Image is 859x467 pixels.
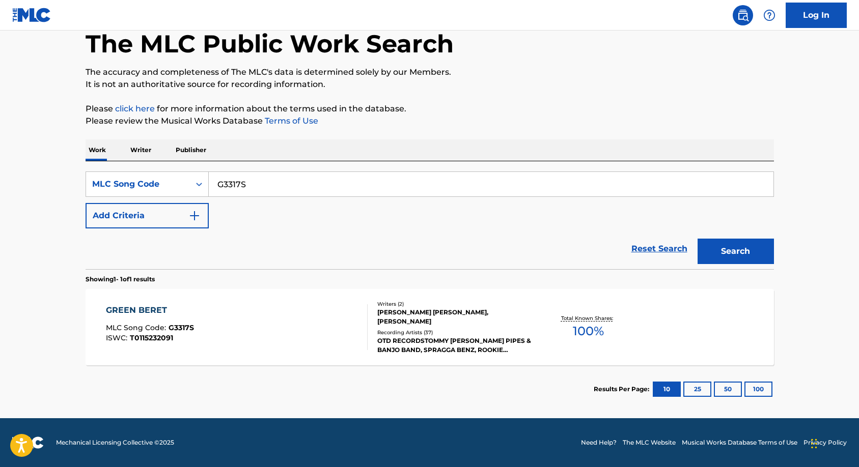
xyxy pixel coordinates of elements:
[594,385,652,394] p: Results Per Page:
[737,9,749,21] img: search
[56,438,174,447] span: Mechanical Licensing Collective © 2025
[581,438,617,447] a: Need Help?
[86,28,454,59] h1: The MLC Public Work Search
[86,66,774,78] p: The accuracy and completeness of The MLC's data is determined solely by our Members.
[86,115,774,127] p: Please review the Musical Works Database
[263,116,318,126] a: Terms of Use
[173,139,209,161] p: Publisher
[12,436,44,449] img: logo
[653,382,681,397] button: 10
[377,336,531,355] div: OTD RECORDSTOMMY [PERSON_NAME] PIPES & BANJO BAND, SPRAGGA BENZ, ROOKIE PRODUCTION, ROOKIE PRODUC...
[698,239,774,264] button: Search
[811,428,817,459] div: Drag
[169,323,194,332] span: G3317S
[626,238,692,260] a: Reset Search
[130,333,173,342] span: T0115232091
[573,322,604,340] span: 100 %
[808,418,859,467] iframe: Chat Widget
[763,9,775,21] img: help
[759,5,780,25] div: Help
[733,5,753,25] a: Public Search
[623,438,676,447] a: The MLC Website
[86,139,109,161] p: Work
[377,308,531,326] div: [PERSON_NAME] [PERSON_NAME], [PERSON_NAME]
[86,78,774,91] p: It is not an authoritative source for recording information.
[377,300,531,308] div: Writers ( 2 )
[786,3,847,28] a: Log In
[714,382,742,397] button: 50
[188,210,201,222] img: 9d2ae6d4665cec9f34b9.svg
[683,382,711,397] button: 25
[106,333,130,342] span: ISWC :
[86,203,209,228] button: Add Criteria
[803,438,847,447] a: Privacy Policy
[86,275,155,284] p: Showing 1 - 1 of 1 results
[561,314,616,322] p: Total Known Shares:
[86,289,774,365] a: GREEN BERETMLC Song Code:G3317SISWC:T0115232091Writers (2)[PERSON_NAME] [PERSON_NAME], [PERSON_NA...
[115,104,155,113] a: click here
[86,171,774,269] form: Search Form
[682,438,797,447] a: Musical Works Database Terms of Use
[377,329,531,336] div: Recording Artists ( 37 )
[744,382,772,397] button: 100
[106,323,169,332] span: MLC Song Code :
[127,139,154,161] p: Writer
[106,304,194,316] div: GREEN BERET
[86,103,774,115] p: Please for more information about the terms used in the database.
[92,178,184,190] div: MLC Song Code
[12,8,51,22] img: MLC Logo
